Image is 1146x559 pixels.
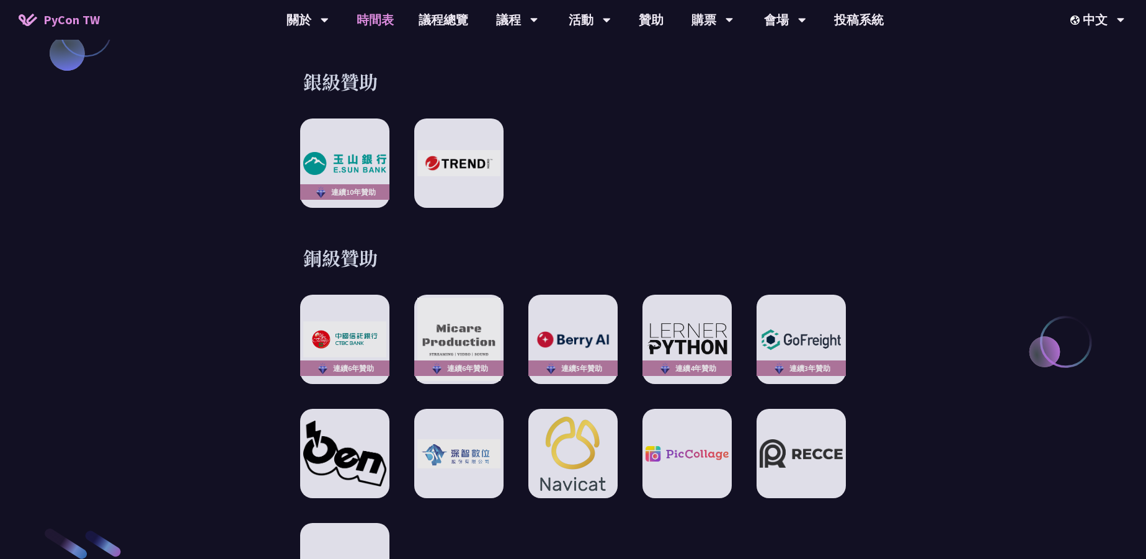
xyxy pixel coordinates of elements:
[314,185,328,200] img: sponsor-logo-diamond
[316,361,330,376] img: sponsor-logo-diamond
[760,325,843,355] img: GoFreight
[646,446,729,461] img: PicCollage
[1070,16,1083,25] img: Locale Icon
[757,360,846,376] div: 連續3年贊助
[43,11,100,29] span: PyCon TW
[303,69,843,94] h3: 銀級贊助
[531,328,615,351] img: Berry AI
[430,361,444,376] img: sponsor-logo-diamond
[303,421,386,486] img: Oen Tech
[528,360,618,376] div: 連續5年贊助
[772,361,786,376] img: sponsor-logo-diamond
[19,14,37,26] img: Home icon of PyCon TW 2025
[417,150,500,176] img: 趨勢科技 Trend Micro
[417,439,500,468] img: 深智數位
[531,409,615,499] img: Navicat
[646,322,729,357] img: LernerPython
[300,360,389,376] div: 連續6年贊助
[303,152,386,175] img: E.SUN Commercial Bank
[417,298,500,381] img: Micare Production
[414,360,504,376] div: 連續6年贊助
[658,361,672,376] img: sponsor-logo-diamond
[642,360,732,376] div: 連續4年贊助
[303,321,386,357] img: CTBC Bank
[544,361,558,376] img: sponsor-logo-diamond
[303,245,843,270] h3: 銅級贊助
[300,184,389,200] div: 連續10年贊助
[6,4,112,35] a: PyCon TW
[760,439,843,468] img: Recce | join us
